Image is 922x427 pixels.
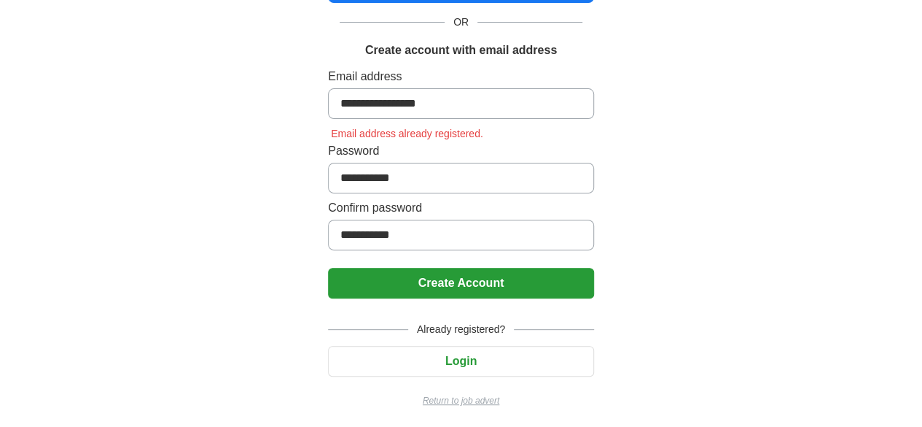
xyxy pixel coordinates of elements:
[328,355,594,367] a: Login
[328,199,594,217] label: Confirm password
[328,68,594,85] label: Email address
[328,128,486,139] span: Email address already registered.
[328,142,594,160] label: Password
[408,322,514,337] span: Already registered?
[328,268,594,299] button: Create Account
[328,346,594,377] button: Login
[445,15,477,30] span: OR
[365,42,557,59] h1: Create account with email address
[328,394,594,407] a: Return to job advert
